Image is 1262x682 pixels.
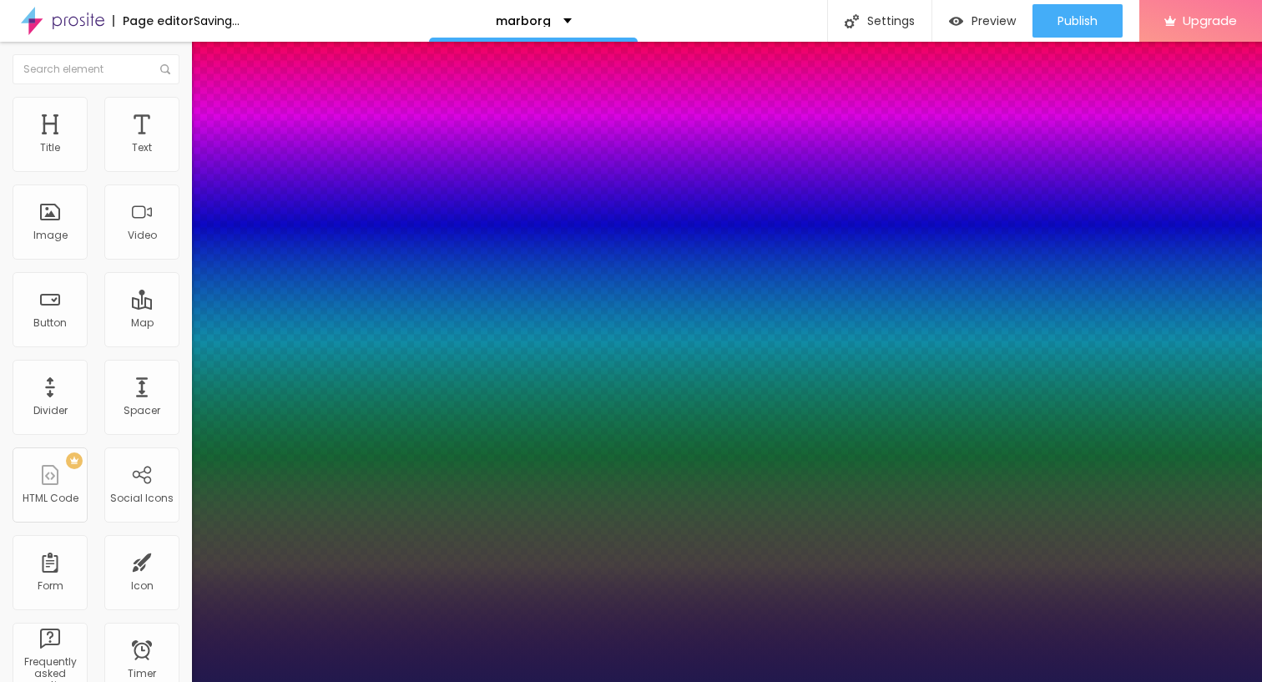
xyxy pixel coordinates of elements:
div: Button [33,317,67,329]
span: Preview [972,14,1016,28]
div: Social Icons [110,493,174,504]
p: marborg [496,15,551,27]
button: Preview [932,4,1032,38]
span: Publish [1058,14,1098,28]
div: Map [131,317,154,329]
div: Icon [131,580,154,592]
div: Page editor [113,15,194,27]
div: Divider [33,405,68,417]
img: view-1.svg [949,14,963,28]
div: Form [38,580,63,592]
div: HTML Code [23,493,78,504]
span: Upgrade [1183,13,1237,28]
div: Image [33,230,68,241]
button: Publish [1032,4,1123,38]
div: Spacer [124,405,160,417]
div: Text [132,142,152,154]
img: Icone [160,64,170,74]
div: Saving... [194,15,240,27]
div: Video [128,230,157,241]
img: Icone [845,14,859,28]
input: Search element [13,54,179,84]
div: Timer [128,668,156,679]
div: Title [40,142,60,154]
